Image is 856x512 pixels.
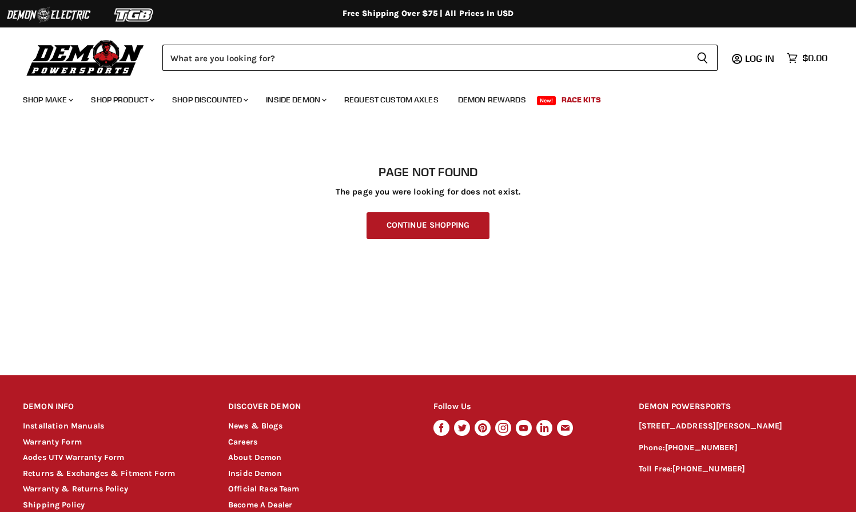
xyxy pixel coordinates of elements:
[336,88,447,112] a: Request Custom Axles
[228,453,282,462] a: About Demon
[23,394,206,420] h2: DEMON INFO
[553,88,610,112] a: Race Kits
[23,421,104,431] a: Installation Manuals
[639,442,833,455] p: Phone:
[639,394,833,420] h2: DEMON POWERSPORTS
[537,96,556,105] span: New!
[740,53,781,63] a: Log in
[82,88,161,112] a: Shop Product
[23,453,124,462] a: Aodes UTV Warranty Form
[91,4,177,26] img: TGB Logo 2
[745,53,774,64] span: Log in
[449,88,535,112] a: Demon Rewards
[162,45,687,71] input: Search
[228,394,412,420] h2: DISCOVER DEMON
[228,500,292,510] a: Become A Dealer
[14,88,80,112] a: Shop Make
[23,187,833,197] p: The page you were looking for does not exist.
[164,88,255,112] a: Shop Discounted
[228,437,257,447] a: Careers
[14,84,825,112] ul: Main menu
[639,463,833,476] p: Toll Free:
[23,500,85,510] a: Shipping Policy
[23,165,833,179] h1: Page not found
[228,469,282,478] a: Inside Demon
[228,484,300,494] a: Official Race Team
[367,212,489,239] a: Continue Shopping
[162,45,718,71] form: Product
[687,45,718,71] button: Search
[228,421,282,431] a: News & Blogs
[6,4,91,26] img: Demon Electric Logo 2
[23,469,175,478] a: Returns & Exchanges & Fitment Form
[433,394,617,420] h2: Follow Us
[672,464,745,474] a: [PHONE_NUMBER]
[257,88,333,112] a: Inside Demon
[23,37,148,78] img: Demon Powersports
[802,53,827,63] span: $0.00
[639,420,833,433] p: [STREET_ADDRESS][PERSON_NAME]
[665,443,738,453] a: [PHONE_NUMBER]
[781,50,833,66] a: $0.00
[23,437,82,447] a: Warranty Form
[23,484,128,494] a: Warranty & Returns Policy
